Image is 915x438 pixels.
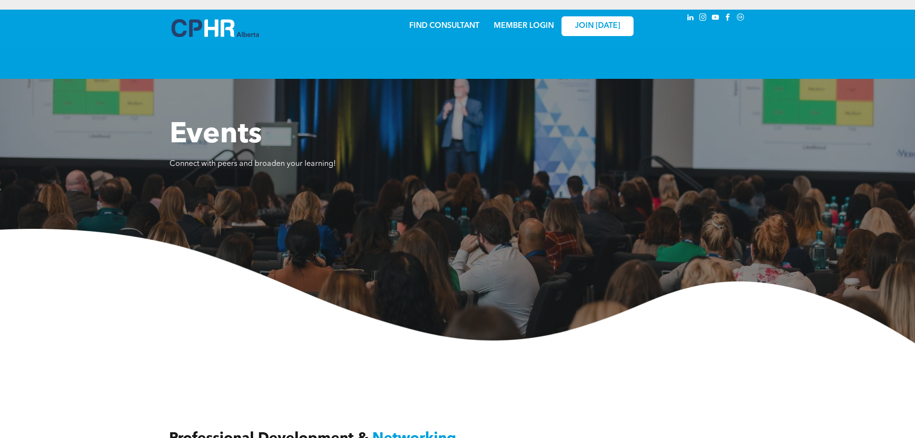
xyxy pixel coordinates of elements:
span: JOIN [DATE] [575,22,620,31]
a: linkedin [685,12,696,25]
a: youtube [710,12,721,25]
span: Events [170,121,262,150]
a: JOIN [DATE] [561,16,634,36]
a: FIND CONSULTANT [409,22,479,30]
a: instagram [698,12,708,25]
a: facebook [723,12,733,25]
span: Connect with peers and broaden your learning! [170,160,336,168]
a: MEMBER LOGIN [494,22,554,30]
img: A blue and white logo for cp alberta [171,19,259,37]
a: Social network [735,12,746,25]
